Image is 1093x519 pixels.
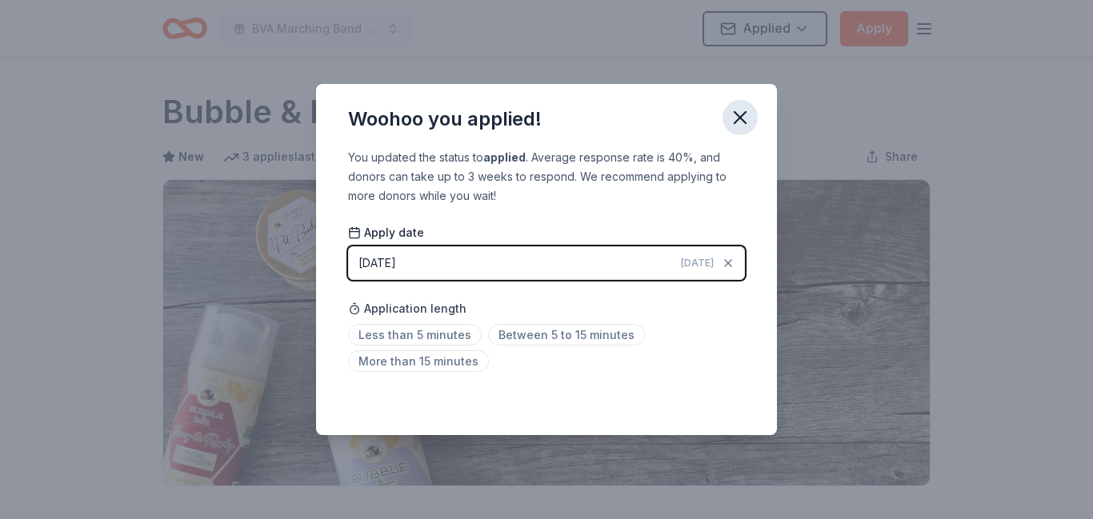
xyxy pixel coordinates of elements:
div: You updated the status to . Average response rate is 40%, and donors can take up to 3 weeks to re... [348,148,745,206]
span: Apply date [348,225,424,241]
div: [DATE] [358,254,396,273]
span: Application length [348,299,466,318]
span: More than 15 minutes [348,350,489,372]
button: [DATE][DATE] [348,246,745,280]
b: applied [483,150,526,164]
span: Between 5 to 15 minutes [488,324,645,345]
div: Woohoo you applied! [348,106,542,132]
span: Less than 5 minutes [348,324,482,345]
span: [DATE] [681,257,714,269]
